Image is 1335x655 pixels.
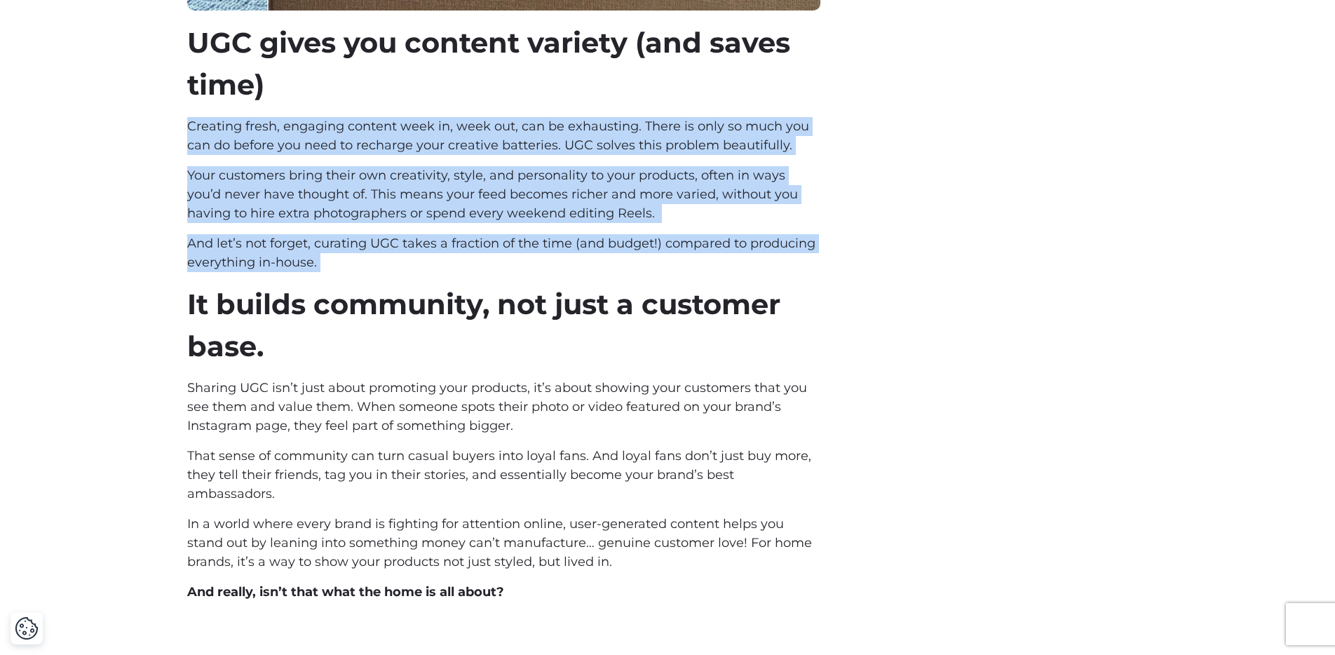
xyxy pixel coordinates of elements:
span: That sense of community can turn casual buyers into loyal fans. And loyal fans don’t just buy mor... [187,448,811,501]
span: UGC gives you content variety (and saves time) [187,25,790,102]
span: Creating fresh, engaging content week in, week out, can be exhausting. There is only so much you ... [187,119,809,153]
span: Sharing UGC isn’t just about promoting your products, it’s about showing your customers that you ... [187,380,807,433]
button: Cookie Settings [15,616,39,640]
img: Revisit consent button [15,616,39,640]
h3: It builds community, not just a customer base. [187,283,820,367]
span: Your customers bring their own creativity, style, and personality to your products, often in ways... [187,168,798,221]
strong: And really, isn’t that what the home is all about? [187,584,504,600]
span: In a world where every brand is fighting for attention online, user-generated content helps you s... [187,516,812,569]
span: And let’s not forget, curating UGC takes a fraction of the time (and budget!) compared to produci... [187,236,815,270]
